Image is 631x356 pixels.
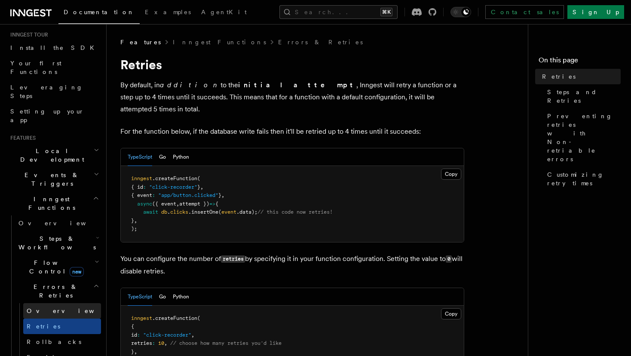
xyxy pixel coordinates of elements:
[131,332,137,338] span: id
[145,9,191,15] span: Examples
[547,112,621,163] span: Preventing retries with Non-retriable errors
[23,319,101,334] a: Retries
[18,220,107,227] span: Overview
[7,191,101,215] button: Inngest Functions
[544,108,621,167] a: Preventing retries with Non-retriable errors
[15,255,101,279] button: Flow Controlnew
[152,315,197,321] span: .createFunction
[120,126,464,138] p: For the function below, if the database write fails then it'll be retried up to 4 times until it ...
[539,55,621,69] h4: On this page
[158,340,164,346] span: 10
[152,192,155,198] span: :
[257,209,333,215] span: // this code now retries!
[27,307,115,314] span: Overview
[152,201,176,207] span: ({ event
[238,81,356,89] strong: initial attempt
[15,231,101,255] button: Steps & Workflows
[7,40,101,55] a: Install the SDK
[7,104,101,128] a: Setting up your app
[7,147,94,164] span: Local Development
[567,5,624,19] a: Sign Up
[143,209,158,215] span: await
[131,315,152,321] span: inngest
[7,80,101,104] a: Leveraging Steps
[191,332,194,338] span: ,
[15,215,101,231] a: Overview
[128,148,152,166] button: TypeScript
[149,184,197,190] span: "click-recorder"
[120,38,161,46] span: Features
[173,148,189,166] button: Python
[159,288,166,306] button: Go
[131,184,143,190] span: { id
[7,55,101,80] a: Your first Functions
[27,338,81,345] span: Rollbacks
[160,81,221,89] em: addition
[143,184,146,190] span: :
[7,31,48,38] span: Inngest tour
[15,258,95,276] span: Flow Control
[140,3,196,23] a: Examples
[7,135,36,141] span: Features
[23,334,101,350] a: Rollbacks
[58,3,140,24] a: Documentation
[218,209,221,215] span: (
[131,340,152,346] span: retries
[131,349,134,355] span: }
[164,340,167,346] span: ,
[64,9,135,15] span: Documentation
[134,349,137,355] span: ,
[137,201,152,207] span: async
[221,209,236,215] span: event
[10,60,61,75] span: Your first Functions
[120,57,464,72] h1: Retries
[441,169,461,180] button: Copy
[279,5,398,19] button: Search...⌘K
[10,44,99,51] span: Install the SDK
[131,218,134,224] span: }
[170,340,282,346] span: // choose how many retries you'd like
[158,192,218,198] span: "app/button.clicked"
[120,79,464,115] p: By default, in to the , Inngest will retry a function or a step up to 4 times until it succeeds. ...
[218,192,221,198] span: }
[120,253,464,277] p: You can configure the number of by specifying it in your function configuration. Setting the valu...
[131,323,134,329] span: {
[167,209,170,215] span: .
[197,315,200,321] span: (
[179,201,209,207] span: attempt })
[7,171,94,188] span: Events & Triggers
[70,267,84,276] span: new
[236,209,257,215] span: .data);
[27,323,60,330] span: Retries
[547,88,621,105] span: Steps and Retries
[547,170,621,187] span: Customizing retry times
[544,167,621,191] a: Customizing retry times
[173,38,266,46] a: Inngest Functions
[23,303,101,319] a: Overview
[278,38,363,46] a: Errors & Retries
[134,218,137,224] span: ,
[128,288,152,306] button: TypeScript
[137,332,140,338] span: :
[215,201,218,207] span: {
[161,209,167,215] span: db
[542,72,576,81] span: Retries
[441,308,461,319] button: Copy
[200,184,203,190] span: ,
[10,108,84,123] span: Setting up your app
[143,332,191,338] span: "click-recorder"
[176,201,179,207] span: ,
[221,192,224,198] span: ,
[131,226,137,232] span: );
[15,279,101,303] button: Errors & Retries
[188,209,218,215] span: .insertOne
[7,195,93,212] span: Inngest Functions
[10,84,83,99] span: Leveraging Steps
[170,209,188,215] span: clicks
[7,143,101,167] button: Local Development
[196,3,252,23] a: AgentKit
[221,255,245,263] code: retries
[485,5,564,19] a: Contact sales
[209,201,215,207] span: =>
[201,9,247,15] span: AgentKit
